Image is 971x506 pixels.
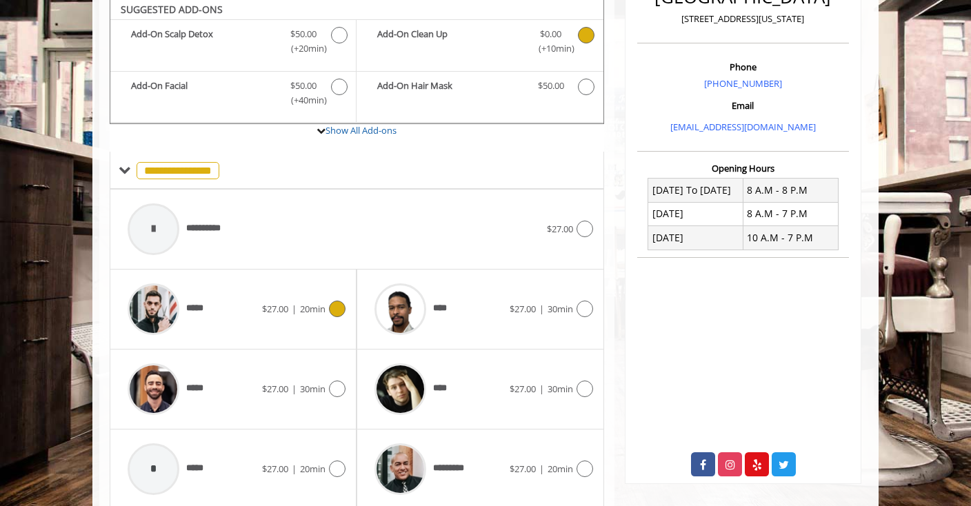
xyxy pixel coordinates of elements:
[290,79,317,93] span: $50.00
[292,463,297,475] span: |
[262,383,288,395] span: $27.00
[117,27,349,59] label: Add-On Scalp Detox
[131,79,277,108] b: Add-On Facial
[648,226,743,250] td: [DATE]
[641,12,845,26] p: [STREET_ADDRESS][US_STATE]
[538,79,564,93] span: $50.00
[743,179,838,202] td: 8 A.M - 8 P.M
[548,383,573,395] span: 30min
[377,79,523,95] b: Add-On Hair Mask
[530,41,571,56] span: (+10min )
[292,383,297,395] span: |
[283,41,324,56] span: (+20min )
[548,463,573,475] span: 20min
[283,93,324,108] span: (+40min )
[648,179,743,202] td: [DATE] To [DATE]
[637,163,849,173] h3: Opening Hours
[262,463,288,475] span: $27.00
[300,463,326,475] span: 20min
[363,79,596,99] label: Add-On Hair Mask
[326,124,397,136] a: Show All Add-ons
[539,303,544,315] span: |
[510,383,536,395] span: $27.00
[121,3,223,16] b: SUGGESTED ADD-ONS
[363,27,596,59] label: Add-On Clean Up
[290,27,317,41] span: $50.00
[117,79,349,111] label: Add-On Facial
[539,463,544,475] span: |
[743,226,838,250] td: 10 A.M - 7 P.M
[547,223,573,235] span: $27.00
[548,303,573,315] span: 30min
[670,121,816,133] a: [EMAIL_ADDRESS][DOMAIN_NAME]
[377,27,523,56] b: Add-On Clean Up
[131,27,277,56] b: Add-On Scalp Detox
[539,383,544,395] span: |
[540,27,561,41] span: $0.00
[292,303,297,315] span: |
[641,101,845,110] h3: Email
[510,463,536,475] span: $27.00
[262,303,288,315] span: $27.00
[641,62,845,72] h3: Phone
[300,383,326,395] span: 30min
[510,303,536,315] span: $27.00
[648,202,743,225] td: [DATE]
[743,202,838,225] td: 8 A.M - 7 P.M
[300,303,326,315] span: 20min
[704,77,782,90] a: [PHONE_NUMBER]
